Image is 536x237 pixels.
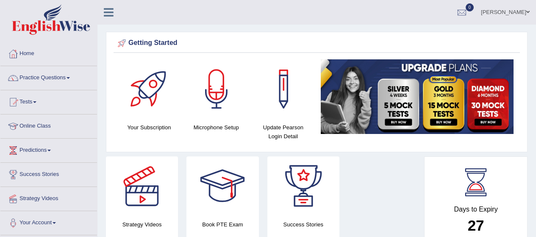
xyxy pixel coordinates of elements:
[0,211,97,232] a: Your Account
[466,3,474,11] span: 0
[187,123,245,132] h4: Microphone Setup
[0,90,97,112] a: Tests
[0,42,97,63] a: Home
[321,59,514,134] img: small5.jpg
[434,206,518,213] h4: Days to Expiry
[120,123,178,132] h4: Your Subscription
[0,66,97,87] a: Practice Questions
[267,220,339,229] h4: Success Stories
[254,123,312,141] h4: Update Pearson Login Detail
[0,114,97,136] a: Online Class
[186,220,258,229] h4: Book PTE Exam
[116,37,518,50] div: Getting Started
[0,139,97,160] a: Predictions
[0,187,97,208] a: Strategy Videos
[468,217,484,234] b: 27
[106,220,178,229] h4: Strategy Videos
[0,163,97,184] a: Success Stories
